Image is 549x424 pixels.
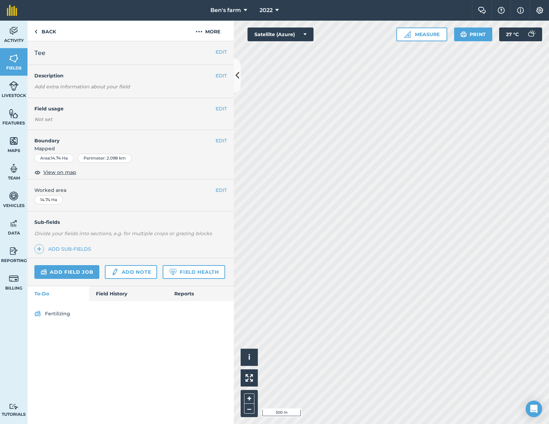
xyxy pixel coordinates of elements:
img: svg+xml;base64,PD94bWwgdmVyc2lvbj0iMS4wIiBlbmNvZGluZz0idXRmLTgiPz4KPCEtLSBHZW5lcmF0b3I6IEFkb2JlIE... [9,246,19,256]
img: svg+xml;base64,PD94bWwgdmVyc2lvbj0iMS4wIiBlbmNvZGluZz0idXRmLTgiPz4KPCEtLSBHZW5lcmF0b3I6IEFkb2JlIE... [9,81,19,91]
img: svg+xml;base64,PD94bWwgdmVyc2lvbj0iMS4wIiBlbmNvZGluZz0idXRmLTgiPz4KPCEtLSBHZW5lcmF0b3I6IEFkb2JlIE... [524,28,538,41]
h4: Sub-fields [28,218,234,226]
span: Worked area [34,186,227,194]
button: i [241,349,258,366]
img: Ruler icon [404,31,411,38]
img: svg+xml;base64,PD94bWwgdmVyc2lvbj0iMS4wIiBlbmNvZGluZz0idXRmLTgiPz4KPCEtLSBHZW5lcmF0b3I6IEFkb2JlIE... [9,163,19,174]
img: svg+xml;base64,PD94bWwgdmVyc2lvbj0iMS4wIiBlbmNvZGluZz0idXRmLTgiPz4KPCEtLSBHZW5lcmF0b3I6IEFkb2JlIE... [9,191,19,201]
span: View on map [43,168,76,176]
div: Area : 14.74 Ha [34,154,74,163]
button: – [244,404,254,414]
img: A cog icon [536,7,544,14]
button: + [244,393,254,404]
img: svg+xml;base64,PD94bWwgdmVyc2lvbj0iMS4wIiBlbmNvZGluZz0idXRmLTgiPz4KPCEtLSBHZW5lcmF0b3I6IEFkb2JlIE... [34,309,41,318]
img: svg+xml;base64,PHN2ZyB4bWxucz0iaHR0cDovL3d3dy53My5vcmcvMjAwMC9zdmciIHdpZHRoPSIxOSIgaGVpZ2h0PSIyNC... [460,30,467,39]
div: Open Intercom Messenger [526,401,542,417]
h4: Boundary [28,130,216,144]
span: Ben's farm [210,6,241,14]
button: EDIT [216,48,227,56]
a: Add sub-fields [34,244,94,254]
div: 14.74 Ha [34,195,63,204]
a: Reports [167,286,234,301]
button: EDIT [216,137,227,144]
img: svg+xml;base64,PD94bWwgdmVyc2lvbj0iMS4wIiBlbmNvZGluZz0idXRmLTgiPz4KPCEtLSBHZW5lcmF0b3I6IEFkb2JlIE... [41,268,47,276]
a: To-Do [28,286,89,301]
img: svg+xml;base64,PD94bWwgdmVyc2lvbj0iMS4wIiBlbmNvZGluZz0idXRmLTgiPz4KPCEtLSBHZW5lcmF0b3I6IEFkb2JlIE... [9,403,19,410]
em: Add extra information about your field [34,84,130,90]
button: 27 °C [499,28,542,41]
span: Tee [34,48,45,58]
button: Satellite (Azure) [248,28,314,41]
a: Fertilizing [34,308,227,319]
a: Back [28,21,63,41]
img: Four arrows, one pointing top left, one top right, one bottom right and the last bottom left [245,374,253,382]
span: 27 ° C [506,28,519,41]
img: svg+xml;base64,PHN2ZyB4bWxucz0iaHR0cDovL3d3dy53My5vcmcvMjAwMC9zdmciIHdpZHRoPSIyMCIgaGVpZ2h0PSIyNC... [196,28,202,36]
h4: Field usage [34,105,216,112]
img: svg+xml;base64,PHN2ZyB4bWxucz0iaHR0cDovL3d3dy53My5vcmcvMjAwMC9zdmciIHdpZHRoPSIxNyIgaGVpZ2h0PSIxNy... [517,6,524,14]
a: Add field job [34,265,99,279]
img: svg+xml;base64,PHN2ZyB4bWxucz0iaHR0cDovL3d3dy53My5vcmcvMjAwMC9zdmciIHdpZHRoPSI5IiBoZWlnaHQ9IjI0Ii... [34,28,37,36]
button: EDIT [216,72,227,79]
button: Measure [396,28,447,41]
img: svg+xml;base64,PD94bWwgdmVyc2lvbj0iMS4wIiBlbmNvZGluZz0idXRmLTgiPz4KPCEtLSBHZW5lcmF0b3I6IEFkb2JlIE... [9,273,19,284]
button: View on map [34,168,76,176]
h4: Description [34,72,227,79]
img: svg+xml;base64,PHN2ZyB4bWxucz0iaHR0cDovL3d3dy53My5vcmcvMjAwMC9zdmciIHdpZHRoPSIxOCIgaGVpZ2h0PSIyNC... [34,168,41,176]
a: Add note [105,265,157,279]
img: fieldmargin Logo [7,5,17,16]
span: i [248,353,250,361]
button: EDIT [216,105,227,112]
em: Divide your fields into sections, e.g. for multiple crops or grazing blocks [34,230,212,237]
button: More [182,21,234,41]
img: svg+xml;base64,PHN2ZyB4bWxucz0iaHR0cDovL3d3dy53My5vcmcvMjAwMC9zdmciIHdpZHRoPSI1NiIgaGVpZ2h0PSI2MC... [9,136,19,146]
span: 2022 [260,6,273,14]
img: svg+xml;base64,PHN2ZyB4bWxucz0iaHR0cDovL3d3dy53My5vcmcvMjAwMC9zdmciIHdpZHRoPSI1NiIgaGVpZ2h0PSI2MC... [9,108,19,119]
img: svg+xml;base64,PHN2ZyB4bWxucz0iaHR0cDovL3d3dy53My5vcmcvMjAwMC9zdmciIHdpZHRoPSI1NiIgaGVpZ2h0PSI2MC... [9,53,19,64]
span: Mapped [28,145,234,152]
div: Not set [34,116,227,123]
img: Two speech bubbles overlapping with the left bubble in the forefront [478,7,486,14]
img: svg+xml;base64,PD94bWwgdmVyc2lvbj0iMS4wIiBlbmNvZGluZz0idXRmLTgiPz4KPCEtLSBHZW5lcmF0b3I6IEFkb2JlIE... [9,218,19,229]
button: EDIT [216,186,227,194]
img: svg+xml;base64,PD94bWwgdmVyc2lvbj0iMS4wIiBlbmNvZGluZz0idXRmLTgiPz4KPCEtLSBHZW5lcmF0b3I6IEFkb2JlIE... [111,268,119,276]
img: svg+xml;base64,PD94bWwgdmVyc2lvbj0iMS4wIiBlbmNvZGluZz0idXRmLTgiPz4KPCEtLSBHZW5lcmF0b3I6IEFkb2JlIE... [9,26,19,36]
img: svg+xml;base64,PHN2ZyB4bWxucz0iaHR0cDovL3d3dy53My5vcmcvMjAwMC9zdmciIHdpZHRoPSIxNCIgaGVpZ2h0PSIyNC... [37,245,42,253]
div: Perimeter : 2.098 km [78,154,132,163]
a: Field Health [163,265,225,279]
a: Field History [89,286,167,301]
img: A question mark icon [497,7,505,14]
button: Print [454,28,493,41]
